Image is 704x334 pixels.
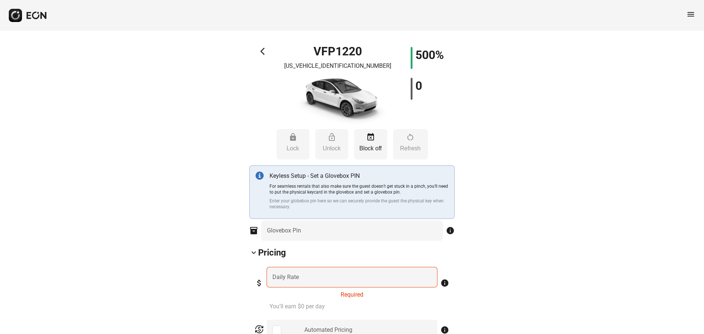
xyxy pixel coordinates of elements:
span: currency_exchange [255,325,264,334]
h1: VFP1220 [313,47,362,56]
p: [US_VEHICLE_IDENTIFICATION_NUMBER] [284,62,391,70]
label: Glovebox Pin [267,226,301,235]
p: Enter your globebox pin here so we can securely provide the guest the physical key when necessary. [269,198,448,210]
h1: 500% [415,51,444,59]
img: car [286,73,389,125]
span: keyboard_arrow_down [249,248,258,257]
span: event_busy [366,133,375,142]
h2: Pricing [258,247,286,258]
label: Daily Rate [272,273,299,282]
p: For seamless rentals that also make sure the guest doesn’t get stuck in a pinch, you’ll need to p... [269,183,448,195]
div: Required [267,287,437,299]
p: Keyless Setup - Set a Glovebox PIN [269,172,448,180]
img: info [256,172,264,180]
p: Block off [358,144,384,153]
span: info [446,226,455,235]
span: attach_money [255,279,264,287]
p: You'll earn $0 per day [269,302,449,311]
h1: 0 [415,81,422,90]
span: arrow_back_ios [260,47,269,56]
span: info [440,279,449,287]
span: inventory_2 [249,226,258,235]
button: Block off [354,129,387,159]
span: menu [686,10,695,19]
